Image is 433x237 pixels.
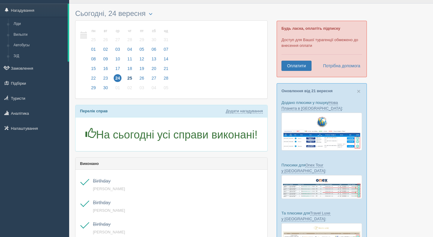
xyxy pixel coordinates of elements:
[136,25,148,46] a: пт 29
[148,46,160,56] a: 06
[160,25,170,46] a: нд 31
[160,46,170,56] a: 07
[88,84,99,94] a: 29
[277,21,367,77] div: Доступ для Вашої турагенції обмежено до внесення оплати
[124,25,136,46] a: чт 28
[90,65,97,72] span: 15
[150,29,158,34] small: сб
[150,45,158,53] span: 06
[148,65,160,75] a: 20
[281,113,362,150] img: new-planet-%D0%BF%D1%96%D0%B4%D0%B1%D1%96%D1%80%D0%BA%D0%B0-%D1%81%D1%80%D0%BC-%D0%B4%D0%BB%D1%8F...
[357,88,361,94] button: Close
[114,84,121,92] span: 01
[112,56,123,65] a: 10
[88,46,99,56] a: 01
[90,84,97,92] span: 29
[90,74,97,82] span: 22
[124,56,136,65] a: 11
[90,55,97,63] span: 08
[114,36,121,44] span: 27
[93,222,111,227] a: Birthday
[114,29,121,34] small: ср
[114,55,121,63] span: 10
[90,45,97,53] span: 01
[11,51,68,62] a: З/Д
[102,45,109,53] span: 02
[162,74,170,82] span: 28
[150,55,158,63] span: 13
[281,89,333,93] a: Оновлення від 21 вересня
[162,45,170,53] span: 07
[136,65,148,75] a: 19
[148,56,160,65] a: 13
[281,163,325,173] a: Onex Tour у [GEOGRAPHIC_DATA]
[281,211,330,221] a: Travel Luxe у [GEOGRAPHIC_DATA]
[138,45,146,53] span: 05
[93,200,111,205] span: Birthday
[226,109,263,114] a: Додати нагадування
[11,19,68,29] a: Ліди
[281,61,312,71] a: Оплатити
[136,56,148,65] a: 12
[100,75,111,84] a: 23
[124,65,136,75] a: 18
[126,29,134,34] small: чт
[11,40,68,51] a: Автобусы
[162,65,170,72] span: 21
[162,36,170,44] span: 31
[80,161,99,166] b: Виконано
[93,208,125,213] span: [PERSON_NAME]
[138,36,146,44] span: 29
[114,65,121,72] span: 17
[281,210,362,222] p: Та плюсики для :
[100,84,111,94] a: 30
[319,61,361,71] a: Потрібна допомога
[162,55,170,63] span: 14
[80,128,263,141] h1: На сьогодні усі справи виконані!
[102,29,109,34] small: вт
[90,36,97,44] span: 25
[102,74,109,82] span: 23
[138,55,146,63] span: 12
[102,36,109,44] span: 26
[126,84,134,92] span: 02
[150,65,158,72] span: 20
[281,175,362,199] img: onex-tour-proposal-crm-for-travel-agency.png
[126,74,134,82] span: 25
[100,25,111,46] a: вт 26
[136,46,148,56] a: 05
[100,56,111,65] a: 09
[357,88,361,95] span: ×
[102,55,109,63] span: 09
[148,84,160,94] a: 04
[136,75,148,84] a: 26
[160,84,170,94] a: 05
[160,75,170,84] a: 28
[93,230,125,234] a: [PERSON_NAME]
[112,65,123,75] a: 17
[150,36,158,44] span: 30
[150,74,158,82] span: 27
[138,84,146,92] span: 03
[281,100,342,111] a: Нова Планета в [GEOGRAPHIC_DATA]
[138,29,146,34] small: пт
[138,65,146,72] span: 19
[90,29,97,34] small: пн
[112,25,123,46] a: ср 27
[100,46,111,56] a: 02
[148,25,160,46] a: сб 30
[162,84,170,92] span: 05
[281,26,340,31] b: Будь ласка, оплатіть підписку
[93,178,111,184] a: Birthday
[100,65,111,75] a: 16
[126,65,134,72] span: 18
[93,187,125,191] a: [PERSON_NAME]
[102,65,109,72] span: 16
[80,109,108,113] b: Перелік справ
[88,25,99,46] a: пн 25
[148,75,160,84] a: 27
